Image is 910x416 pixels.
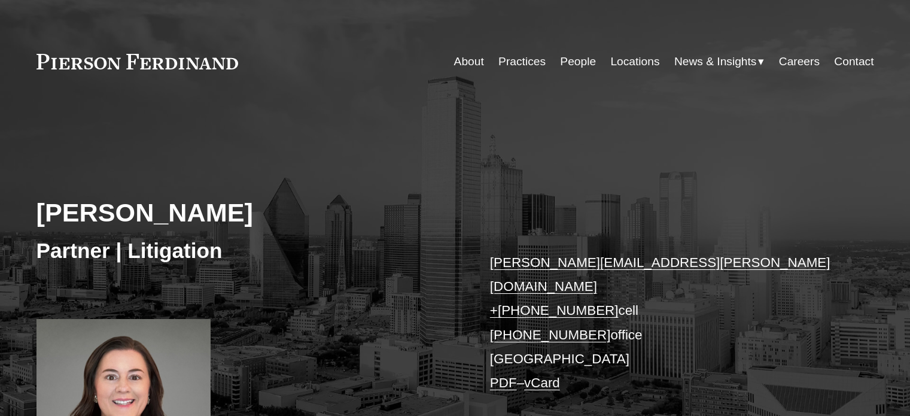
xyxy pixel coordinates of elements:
h3: Partner | Litigation [36,238,455,264]
a: Locations [610,50,659,73]
a: Contact [834,50,874,73]
span: News & Insights [674,51,757,72]
p: cell office [GEOGRAPHIC_DATA] – [490,251,839,396]
a: [PHONE_NUMBER] [498,303,619,318]
a: PDF [490,375,517,390]
a: About [454,50,484,73]
a: + [490,303,498,318]
a: People [560,50,596,73]
a: folder dropdown [674,50,765,73]
a: [PERSON_NAME][EMAIL_ADDRESS][PERSON_NAME][DOMAIN_NAME] [490,255,830,294]
a: vCard [524,375,560,390]
a: Practices [498,50,546,73]
a: Careers [779,50,820,73]
a: [PHONE_NUMBER] [490,327,611,342]
h2: [PERSON_NAME] [36,197,455,228]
